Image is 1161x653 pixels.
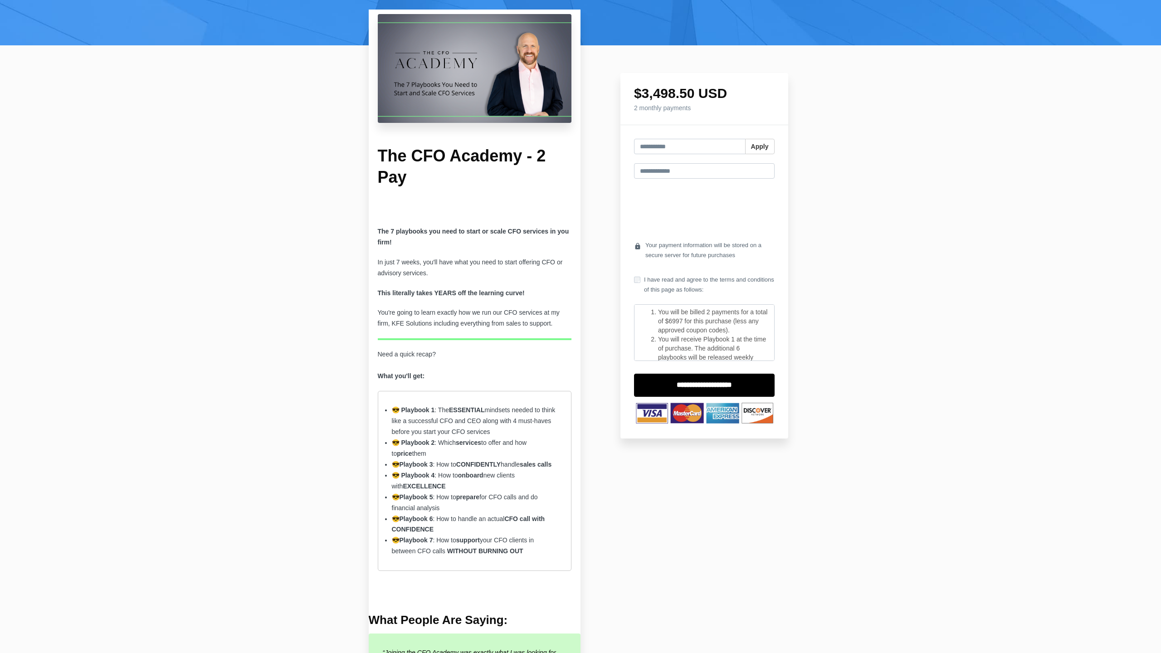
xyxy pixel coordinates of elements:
[632,186,776,233] iframe: Secure payment input frame
[400,493,433,501] strong: Playbook 5
[456,536,480,544] strong: support
[378,257,572,279] p: In just 7 weeks, you'll have what you need to start offering CFO or advisory services.
[392,493,538,512] span: 😎 : How to for CFO calls and do financial analysis
[392,461,552,468] span: 😎 : How to handle
[634,240,641,253] i: lock
[458,472,483,479] strong: onboard
[634,105,775,111] h4: 2 monthly payments
[378,14,572,123] img: a41f3-7d1-b4c5-a1a4-c5487bc2d8be_The_CFO_Academy_Course_Graphics.png
[392,472,515,490] span: : How to new clients with
[392,536,534,555] span: 😎 : How to your CFO clients in between CFO calls
[447,547,523,555] strong: WITHOUT BURNING OUT
[378,289,525,297] strong: This literally takes YEARS off the learning curve!
[392,439,435,446] strong: 😎 Playbook 2
[634,401,775,424] img: TNbqccpWSzOQmI4HNVXb_Untitled_design-53.png
[378,372,425,380] strong: What you'll get:
[392,439,527,457] span: : Which to offer and how to them
[745,139,775,154] button: Apply
[456,461,501,468] strong: CONFIDENTLY
[520,461,536,468] strong: sales
[378,349,572,382] p: Need a quick recap?
[634,277,640,283] input: I have read and agree to the terms and conditions of this page as follows:
[378,146,572,188] h1: The CFO Academy - 2 Pay
[634,87,775,100] h1: $3,498.50 USD
[378,228,569,246] b: The 7 playbooks you need to start or scale CFO services in you firm!
[400,515,433,522] strong: Playbook 6
[537,461,551,468] strong: calls
[392,472,435,479] strong: 😎 Playbook 4
[658,336,766,370] span: You will receive Playbook 1 at the time of purchase. The additional 6 playbooks will be released ...
[400,536,433,544] strong: Playbook 7
[392,406,435,414] strong: 😎 Playbook 1
[658,308,768,334] span: You will be billed 2 payments for a total of $6997 for this purchase (less any approved coupon co...
[403,482,445,490] strong: EXCELLENCE
[456,493,479,501] strong: prepare
[449,406,485,414] strong: ESSENTIAL
[378,307,572,329] p: You're going to learn exactly how we run our CFO services at my firm, KFE Solutions including eve...
[645,240,775,260] span: Your payment information will be stored on a secure server for future purchases
[369,614,581,627] h4: What People Are Saying:
[456,439,481,446] strong: services
[400,461,433,468] strong: Playbook 3
[392,515,545,533] span: 😎 : How to handle an actual
[397,450,412,457] strong: price
[392,405,558,438] li: : The mindsets needed to think like a successful CFO and CEO along with 4 must-haves before you s...
[634,275,775,295] label: I have read and agree to the terms and conditions of this page as follows:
